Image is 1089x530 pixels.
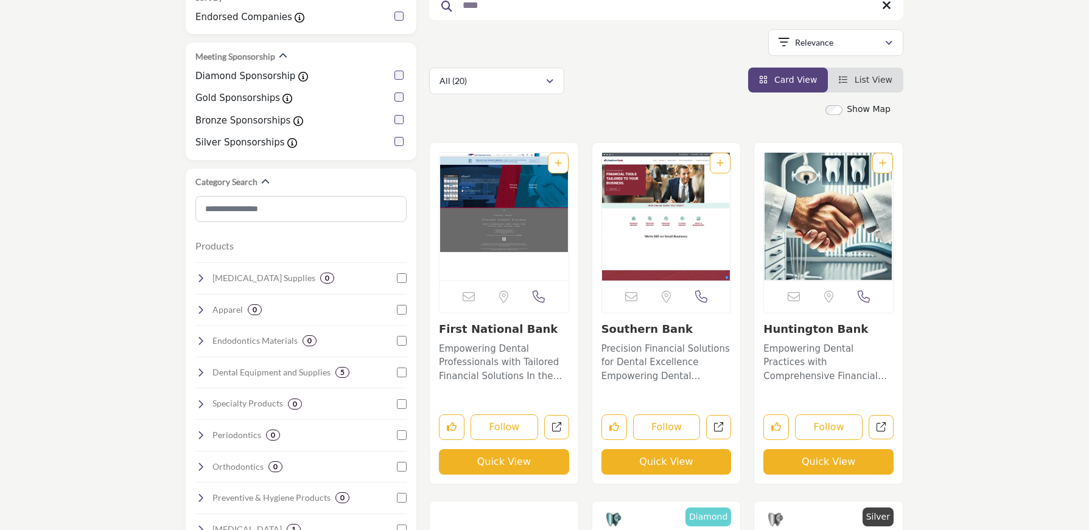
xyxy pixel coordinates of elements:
[394,115,404,124] input: Bronze Sponsorships checkbox
[774,75,817,85] span: Card View
[795,37,833,49] p: Relevance
[601,323,693,335] a: Southern Bank
[866,511,890,523] p: Silver
[394,12,404,21] input: Endorsed Companies checkbox
[763,323,894,336] h3: Huntington Bank
[340,368,345,377] b: 5
[439,449,569,475] button: Quick View
[759,75,818,85] a: View Card
[212,272,315,284] h4: Oral Surgery Supplies: Instruments and materials for surgical procedures, extractions, and bone g...
[601,323,732,336] h3: Southern Bank
[439,153,569,281] a: Open Listing in new tab
[439,339,569,383] a: Empowering Dental Professionals with Tailored Financial Solutions In the dental industry, this co...
[601,449,732,475] button: Quick View
[394,92,404,102] input: Gold Sponsorships checkbox
[195,136,285,150] label: Silver Sponsorships
[439,323,569,336] h3: First National Bank
[212,461,264,473] h4: Orthodontics: Brackets, wires, aligners, and tools for correcting dental misalignments.
[397,273,407,283] input: Select Oral Surgery Supplies checkbox
[335,492,349,503] div: 0 Results For Preventive & Hygiene Products
[195,69,295,83] label: Diamond Sponsorship
[340,493,345,502] b: 0
[303,335,317,346] div: 0 Results For Endodontics Materials
[429,68,564,94] button: All (20)
[273,462,278,471] b: 0
[266,430,280,441] div: 0 Results For Periodontics
[766,511,785,529] img: Silver Sponsorships Badge Icon
[394,137,404,146] input: Silver Sponsorships checkbox
[763,342,894,383] p: Empowering Dental Practices with Comprehensive Financial and Insurance Solutions Specializing in ...
[212,366,331,378] h4: Dental Equipment and Supplies: Essential dental chairs, lights, suction devices, and other clinic...
[195,10,292,24] label: Endorsed Companies
[839,75,892,85] a: View List
[855,75,892,85] span: List View
[828,68,903,92] li: List View
[439,75,467,87] p: All (20)
[271,431,275,439] b: 0
[268,461,282,472] div: 0 Results For Orthodontics
[397,462,407,472] input: Select Orthodontics checkbox
[601,414,627,440] button: Like listing
[248,304,262,315] div: 0 Results For Apparel
[397,368,407,377] input: Select Dental Equipment and Supplies checkbox
[763,449,894,475] button: Quick View
[397,430,407,440] input: Select Periodontics checkbox
[602,153,731,281] a: Open Listing in new tab
[471,414,538,440] button: Follow
[555,158,562,168] a: Add To List
[763,323,868,335] a: Huntington Bank
[748,68,828,92] li: Card View
[212,492,331,504] h4: Preventive & Hygiene Products: Fluorides, sealants, toothbrushes, and oral health maintenance pro...
[212,397,283,410] h4: Specialty Products: Unique or advanced dental products tailored to specific needs and treatments.
[397,336,407,346] input: Select Endodontics Materials checkbox
[706,415,731,440] a: Open southern-bank in new tab
[325,274,329,282] b: 0
[195,114,290,128] label: Bronze Sponsorships
[764,153,893,281] a: Open Listing in new tab
[847,103,891,116] label: Show Map
[397,493,407,503] input: Select Preventive & Hygiene Products checkbox
[335,367,349,378] div: 5 Results For Dental Equipment and Supplies
[763,414,789,440] button: Like listing
[604,511,623,529] img: Diamond Sponsorship Badge Icon
[195,91,280,105] label: Gold Sponsorships
[764,153,893,281] img: Huntington Bank
[602,153,731,281] img: Southern Bank
[195,239,234,253] button: Products
[293,400,297,408] b: 0
[879,158,886,168] a: Add To List
[544,415,569,440] a: Open first-national-bank in new tab
[320,273,334,284] div: 0 Results For Oral Surgery Supplies
[212,429,261,441] h4: Periodontics: Products for gum health, including scalers, regenerative materials, and treatment s...
[394,71,404,80] input: Diamond Sponsorship checkbox
[195,51,275,63] h2: Meeting Sponsorship
[397,399,407,409] input: Select Specialty Products checkbox
[439,342,569,383] p: Empowering Dental Professionals with Tailored Financial Solutions In the dental industry, this co...
[689,511,727,523] p: Diamond
[768,29,903,56] button: Relevance
[795,414,863,440] button: Follow
[307,336,312,345] b: 0
[869,415,894,440] a: Open huntington-bank in new tab
[397,305,407,315] input: Select Apparel checkbox
[439,323,558,335] a: First National Bank
[716,158,724,168] a: Add To List
[601,339,732,383] a: Precision Financial Solutions for Dental Excellence Empowering Dental Professionals with Tailored...
[439,414,464,440] button: Like listing
[195,176,257,188] h2: Category Search
[633,414,701,440] button: Follow
[763,339,894,383] a: Empowering Dental Practices with Comprehensive Financial and Insurance Solutions Specializing in ...
[253,305,257,314] b: 0
[212,335,298,347] h4: Endodontics Materials: Supplies for root canal treatments, including sealers, files, and obturati...
[601,342,732,383] p: Precision Financial Solutions for Dental Excellence Empowering Dental Professionals with Tailored...
[288,399,302,410] div: 0 Results For Specialty Products
[439,153,569,281] img: First National Bank
[195,196,407,222] input: Search Category
[212,304,243,316] h4: Apparel: Clothing and uniforms for dental professionals.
